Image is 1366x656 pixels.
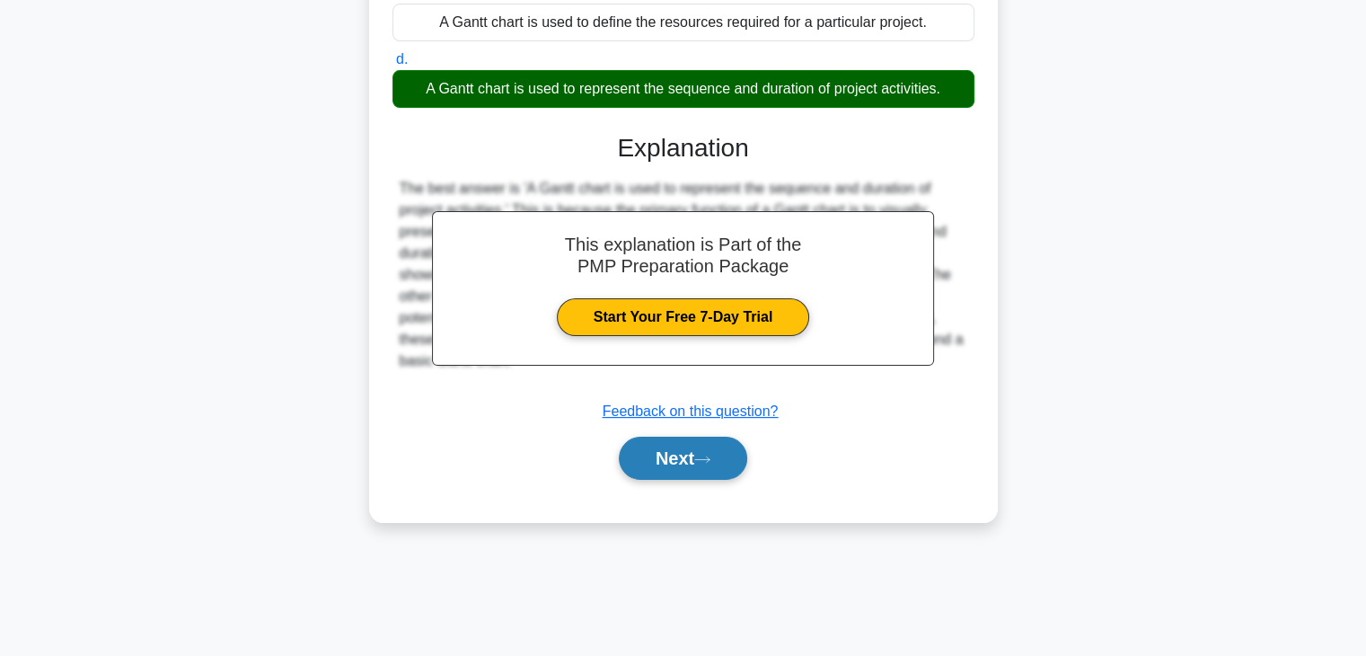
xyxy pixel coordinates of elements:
[396,51,408,66] span: d.
[603,403,779,419] a: Feedback on this question?
[403,133,964,164] h3: Explanation
[392,4,974,41] div: A Gantt chart is used to define the resources required for a particular project.
[400,178,967,372] div: The best answer is 'A Gantt chart is used to represent the sequence and duration of project activ...
[619,437,747,480] button: Next
[557,298,809,336] a: Start Your Free 7-Day Trial
[392,70,974,108] div: A Gantt chart is used to represent the sequence and duration of project activities.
